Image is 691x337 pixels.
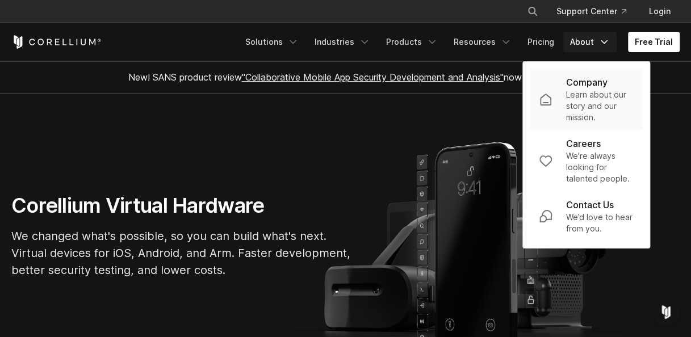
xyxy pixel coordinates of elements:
[563,32,617,52] a: About
[652,298,680,326] div: Open Intercom Messenger
[513,1,680,22] div: Navigation Menu
[522,1,543,22] button: Search
[238,32,305,52] a: Solutions
[447,32,518,52] a: Resources
[566,89,634,123] p: Learn about our story and our mission.
[530,130,643,191] a: Careers We're always looking for talented people.
[566,150,634,184] p: We're always looking for talented people.
[640,1,680,22] a: Login
[566,137,601,150] p: Careers
[242,71,504,83] a: "Collaborative Mobile App Security Development and Analysis"
[11,228,352,279] p: We changed what's possible, so you can build what's next. Virtual devices for iOS, Android, and A...
[521,32,561,52] a: Pricing
[11,193,352,218] h1: Corellium Virtual Hardware
[238,32,680,52] div: Navigation Menu
[530,191,643,241] a: Contact Us We’d love to hear from you.
[628,32,680,52] a: Free Trial
[379,32,445,52] a: Products
[308,32,377,52] a: Industries
[566,212,634,234] p: We’d love to hear from you.
[566,75,608,89] p: Company
[530,69,643,130] a: Company Learn about our story and our mission.
[11,35,102,49] a: Corellium Home
[566,198,614,212] p: Contact Us
[128,71,563,83] span: New! SANS product review now available.
[547,1,635,22] a: Support Center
